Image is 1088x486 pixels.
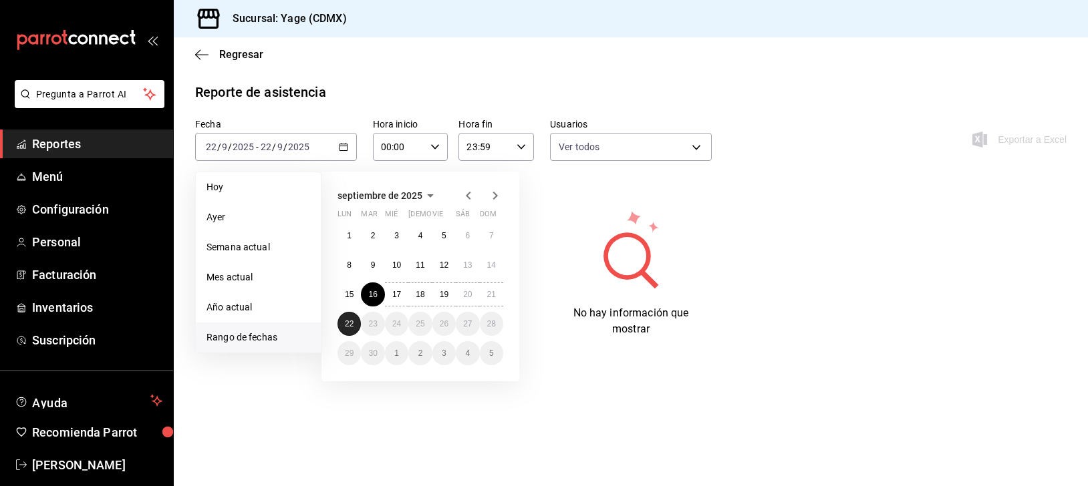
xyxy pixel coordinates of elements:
abbr: 8 de septiembre de 2025 [347,260,352,270]
abbr: 4 de octubre de 2025 [465,348,470,358]
button: 26 de septiembre de 2025 [432,312,456,336]
abbr: 2 de octubre de 2025 [418,348,423,358]
button: 23 de septiembre de 2025 [361,312,384,336]
button: 2 de octubre de 2025 [408,341,432,365]
abbr: 26 de septiembre de 2025 [440,319,448,328]
span: / [272,142,276,152]
span: Hoy [207,180,310,194]
span: Inventarios [32,298,162,316]
abbr: 9 de septiembre de 2025 [371,260,376,270]
input: -- [205,142,217,152]
button: Regresar [195,48,263,61]
button: 30 de septiembre de 2025 [361,341,384,365]
abbr: domingo [480,210,497,224]
abbr: 14 de septiembre de 2025 [487,260,496,270]
abbr: 1 de octubre de 2025 [394,348,399,358]
abbr: 2 de septiembre de 2025 [371,231,376,240]
label: Hora inicio [373,119,448,129]
button: 4 de septiembre de 2025 [408,224,432,248]
span: Facturación [32,266,162,284]
abbr: 17 de septiembre de 2025 [392,290,401,299]
button: 1 de octubre de 2025 [385,341,408,365]
abbr: 7 de septiembre de 2025 [489,231,494,240]
label: Fecha [195,119,357,129]
button: 19 de septiembre de 2025 [432,282,456,306]
button: Pregunta a Parrot AI [15,80,164,108]
h3: Sucursal: Yage (CDMX) [222,11,347,27]
abbr: 22 de septiembre de 2025 [345,319,354,328]
abbr: 4 de septiembre de 2025 [418,231,423,240]
span: septiembre de 2025 [337,190,422,201]
abbr: jueves [408,210,487,224]
span: Menú [32,168,162,186]
abbr: 3 de septiembre de 2025 [394,231,399,240]
button: 24 de septiembre de 2025 [385,312,408,336]
span: No hay información que mostrar [573,306,689,335]
abbr: 1 de septiembre de 2025 [347,231,352,240]
abbr: 5 de septiembre de 2025 [442,231,446,240]
button: 21 de septiembre de 2025 [480,282,503,306]
button: 11 de septiembre de 2025 [408,253,432,277]
abbr: 6 de septiembre de 2025 [465,231,470,240]
input: -- [277,142,283,152]
abbr: 27 de septiembre de 2025 [463,319,472,328]
span: / [283,142,287,152]
button: 5 de octubre de 2025 [480,341,503,365]
button: 7 de septiembre de 2025 [480,224,503,248]
abbr: 24 de septiembre de 2025 [392,319,401,328]
span: / [217,142,221,152]
button: 25 de septiembre de 2025 [408,312,432,336]
abbr: 23 de septiembre de 2025 [368,319,377,328]
button: 14 de septiembre de 2025 [480,253,503,277]
input: -- [221,142,228,152]
div: Reporte de asistencia [195,82,326,102]
button: 27 de septiembre de 2025 [456,312,479,336]
button: 12 de septiembre de 2025 [432,253,456,277]
abbr: 28 de septiembre de 2025 [487,319,496,328]
span: Mes actual [207,270,310,284]
button: 13 de septiembre de 2025 [456,253,479,277]
abbr: 16 de septiembre de 2025 [368,290,377,299]
abbr: 13 de septiembre de 2025 [463,260,472,270]
a: Pregunta a Parrot AI [9,97,164,111]
abbr: martes [361,210,377,224]
button: 15 de septiembre de 2025 [337,282,361,306]
button: 3 de octubre de 2025 [432,341,456,365]
span: - [256,142,259,152]
abbr: sábado [456,210,470,224]
abbr: 18 de septiembre de 2025 [416,290,424,299]
span: Ayuda [32,393,145,409]
abbr: 20 de septiembre de 2025 [463,290,472,299]
abbr: 19 de septiembre de 2025 [440,290,448,299]
abbr: lunes [337,210,352,224]
button: 28 de septiembre de 2025 [480,312,503,336]
span: Pregunta a Parrot AI [36,87,144,101]
input: -- [260,142,272,152]
button: 6 de septiembre de 2025 [456,224,479,248]
label: Usuarios [550,119,712,129]
span: Recomienda Parrot [32,423,162,441]
span: Configuración [32,200,162,218]
span: Suscripción [32,331,162,349]
button: 8 de septiembre de 2025 [337,253,361,277]
button: 10 de septiembre de 2025 [385,253,408,277]
span: Personal [32,233,162,251]
abbr: 12 de septiembre de 2025 [440,260,448,270]
button: septiembre de 2025 [337,188,438,204]
abbr: 10 de septiembre de 2025 [392,260,401,270]
input: ---- [232,142,255,152]
button: 9 de septiembre de 2025 [361,253,384,277]
abbr: 25 de septiembre de 2025 [416,319,424,328]
button: 17 de septiembre de 2025 [385,282,408,306]
button: 18 de septiembre de 2025 [408,282,432,306]
span: [PERSON_NAME] [32,456,162,474]
abbr: 15 de septiembre de 2025 [345,290,354,299]
input: ---- [287,142,310,152]
abbr: 21 de septiembre de 2025 [487,290,496,299]
button: 29 de septiembre de 2025 [337,341,361,365]
abbr: 30 de septiembre de 2025 [368,348,377,358]
span: Rango de fechas [207,330,310,344]
abbr: miércoles [385,210,398,224]
button: 20 de septiembre de 2025 [456,282,479,306]
span: Regresar [219,48,263,61]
